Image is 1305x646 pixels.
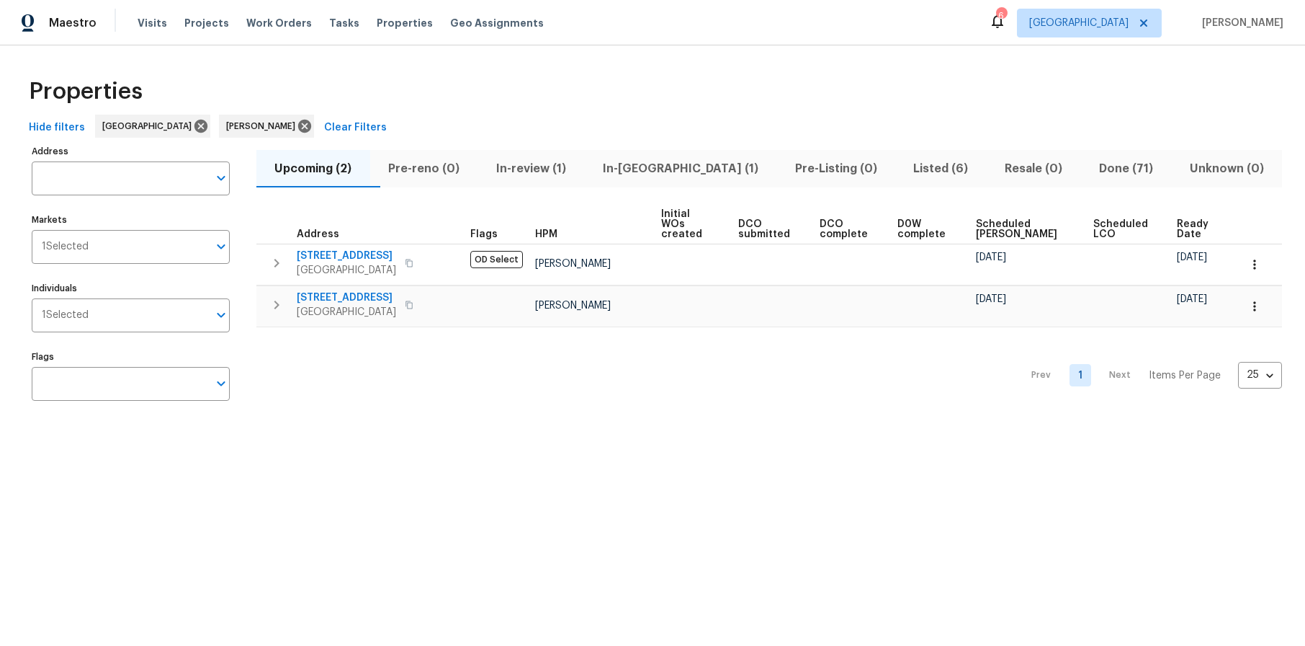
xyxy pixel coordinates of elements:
span: Resale (0) [995,159,1072,179]
span: In-review (1) [487,159,576,179]
span: DCO complete [820,219,873,239]
span: Hide filters [29,119,85,137]
span: Properties [377,16,433,30]
label: Markets [32,216,230,224]
span: [STREET_ADDRESS] [297,291,396,305]
div: [GEOGRAPHIC_DATA] [95,115,210,138]
div: 25 [1238,356,1282,394]
span: Upcoming (2) [265,159,362,179]
span: [DATE] [1177,294,1207,304]
span: Work Orders [246,16,312,30]
button: Open [211,236,231,257]
span: Visits [138,16,167,30]
span: OD Select [470,251,523,268]
label: Individuals [32,284,230,293]
div: [PERSON_NAME] [219,115,314,138]
p: Items Per Page [1149,368,1221,383]
button: Open [211,305,231,325]
span: Maestro [49,16,97,30]
span: HPM [535,229,557,239]
span: Pre-reno (0) [379,159,470,179]
span: Properties [29,84,143,99]
button: Clear Filters [318,115,393,141]
span: [DATE] [976,252,1006,262]
button: Hide filters [23,115,91,141]
span: [GEOGRAPHIC_DATA] [297,263,396,278]
span: 1 Selected [42,309,89,322]
span: 1 Selected [42,241,89,253]
span: DCO submitted [738,219,795,239]
span: D0W complete [897,219,951,239]
span: Pre-Listing (0) [785,159,887,179]
span: In-[GEOGRAPHIC_DATA] (1) [593,159,768,179]
span: [PERSON_NAME] [1196,16,1283,30]
a: Goto page 1 [1069,364,1091,386]
span: [GEOGRAPHIC_DATA] [297,305,396,319]
span: [PERSON_NAME] [226,119,301,133]
span: Scheduled [PERSON_NAME] [976,219,1069,239]
span: [DATE] [976,294,1006,304]
label: Flags [32,353,230,361]
button: Open [211,373,231,394]
span: Clear Filters [324,119,387,137]
span: Scheduled LCO [1093,219,1153,239]
span: Tasks [329,18,359,28]
span: [GEOGRAPHIC_DATA] [1029,16,1129,30]
nav: Pagination Navigation [1018,336,1282,415]
button: Open [211,168,231,188]
span: Done (71) [1089,159,1162,179]
span: [PERSON_NAME] [535,301,611,311]
span: Listed (6) [904,159,978,179]
label: Address [32,147,230,156]
span: Unknown (0) [1180,159,1273,179]
span: Geo Assignments [450,16,544,30]
span: [DATE] [1177,252,1207,262]
span: [GEOGRAPHIC_DATA] [102,119,197,133]
span: Initial WOs created [661,209,714,239]
span: Address [297,229,339,239]
div: 6 [996,9,1006,23]
span: Flags [470,229,498,239]
span: [PERSON_NAME] [535,259,611,269]
span: Projects [184,16,229,30]
span: Ready Date [1177,219,1214,239]
span: [STREET_ADDRESS] [297,249,396,263]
